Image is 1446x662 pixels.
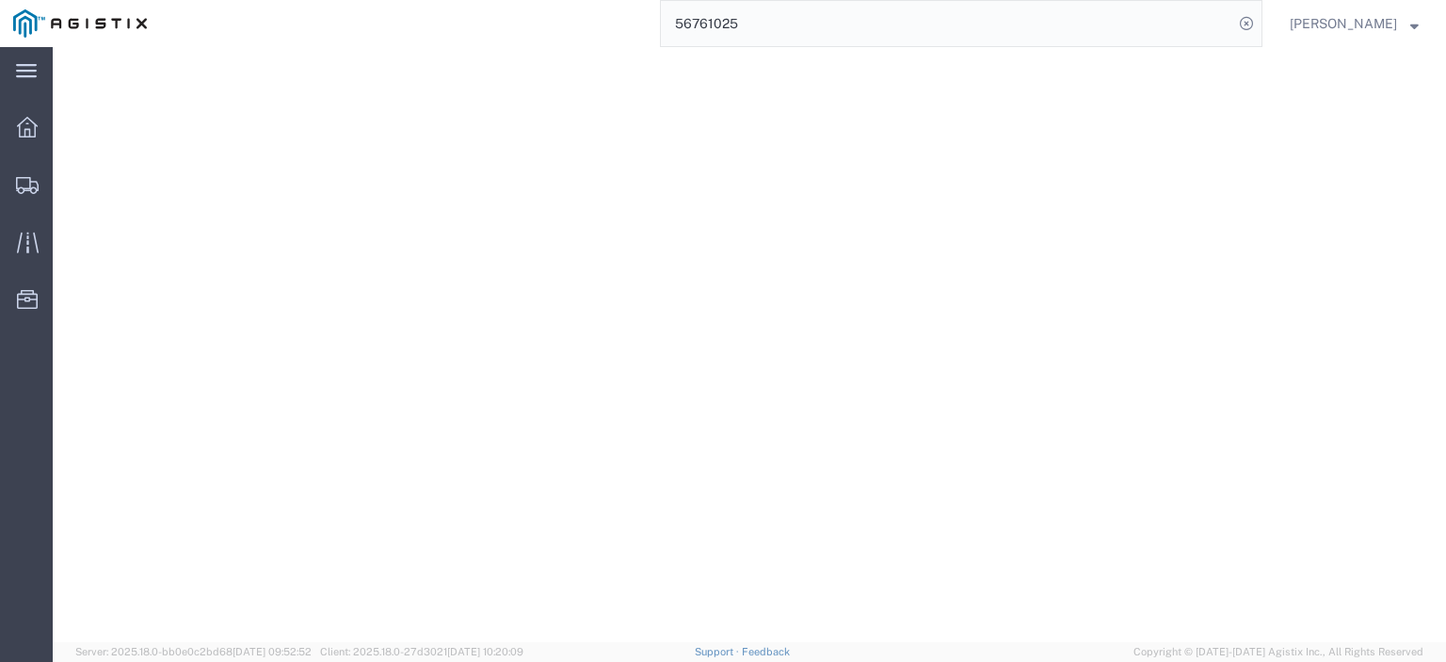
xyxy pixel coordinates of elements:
[447,646,523,657] span: [DATE] 10:20:09
[1289,12,1420,35] button: [PERSON_NAME]
[53,47,1446,642] iframe: FS Legacy Container
[13,9,147,38] img: logo
[1133,644,1423,660] span: Copyright © [DATE]-[DATE] Agistix Inc., All Rights Reserved
[75,646,312,657] span: Server: 2025.18.0-bb0e0c2bd68
[695,646,742,657] a: Support
[1290,13,1397,34] span: Jesse Jordan
[661,1,1233,46] input: Search for shipment number, reference number
[320,646,523,657] span: Client: 2025.18.0-27d3021
[742,646,790,657] a: Feedback
[233,646,312,657] span: [DATE] 09:52:52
